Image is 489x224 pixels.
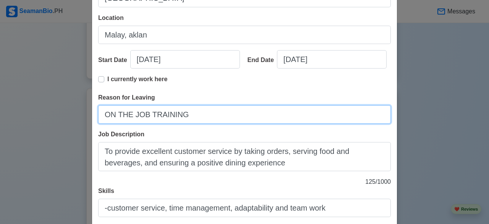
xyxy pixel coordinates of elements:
span: Skills [98,188,114,194]
input: Your reason for leaving... [98,105,391,124]
p: 125 / 1000 [98,177,391,186]
input: Ex: Manila [98,26,391,44]
div: Start Date [98,56,130,65]
label: Job Description [98,130,144,139]
span: Location [98,15,124,21]
span: Reason for Leaving [98,94,155,101]
textarea: To provide excellent customer service by taking orders, serving food and beverages, and ensuring ... [98,142,391,171]
div: End Date [248,56,277,65]
input: Write your skills here... [98,199,391,217]
p: I currently work here [107,75,167,84]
